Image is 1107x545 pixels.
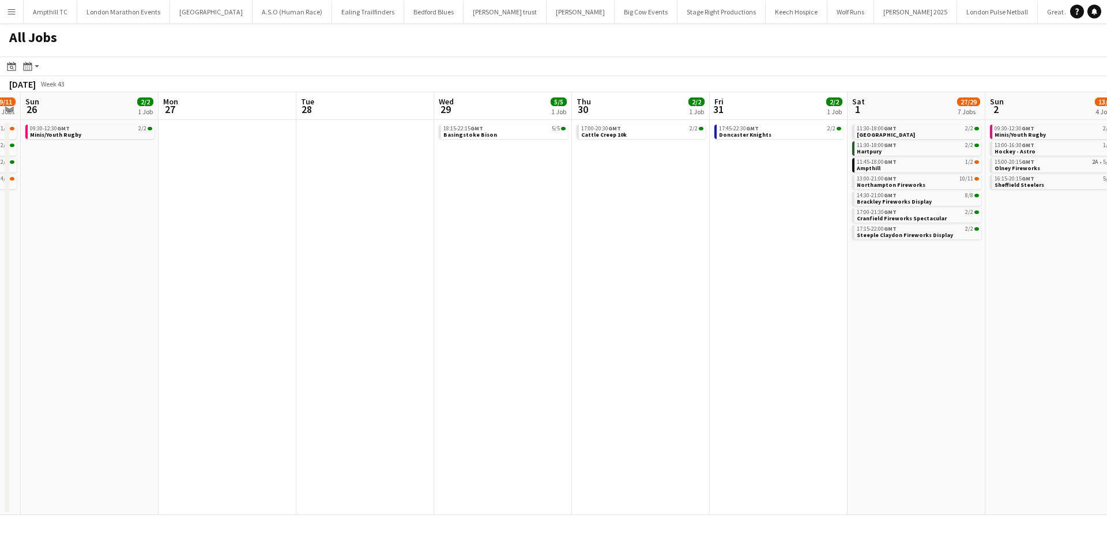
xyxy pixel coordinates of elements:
[577,125,706,141] div: 17:00-20:30GMT2/2Cattle Creep 10k
[857,158,979,171] a: 11:45-18:00GMT1/2Ampthill
[699,127,703,130] span: 2/2
[404,1,464,23] button: Bedford Blues
[959,176,973,182] span: 10/11
[884,175,897,182] span: GMT
[714,125,844,141] div: 17:45-22:30GMT2/2Doncaster Knights
[884,125,897,132] span: GMT
[688,97,705,106] span: 2/2
[25,96,39,107] span: Sun
[857,159,897,165] span: 11:45-18:00
[24,103,39,116] span: 26
[884,225,897,232] span: GMT
[24,1,77,23] button: Ampthill TC
[958,107,980,116] div: 7 Jobs
[30,126,70,131] span: 09:30-12:30
[299,103,314,116] span: 28
[1022,125,1034,132] span: GMT
[884,158,897,166] span: GMT
[547,1,615,23] button: [PERSON_NAME]
[857,164,880,172] span: Ampthill
[974,127,979,130] span: 2/2
[974,177,979,181] span: 10/11
[38,80,67,88] span: Week 43
[857,208,979,221] a: 17:00-21:30GMT2/2Cranfield Fireworks Spectacular
[857,141,979,155] a: 11:30-18:00GMT2/2Hartpury
[850,103,865,116] span: 1
[30,131,81,138] span: Minis/Youth Rugby
[170,1,253,23] button: [GEOGRAPHIC_DATA]
[1,142,9,148] span: 2/2
[608,125,621,132] span: GMT
[974,160,979,164] span: 1/2
[1092,159,1098,165] span: 2A
[470,125,483,132] span: GMT
[714,96,724,107] span: Fri
[857,193,897,198] span: 14:30-21:00
[995,159,1034,165] span: 15:00-20:15
[995,142,1034,148] span: 13:00-16:30
[995,176,1034,182] span: 16:15-20:15
[10,160,14,164] span: 2/2
[719,126,759,131] span: 17:45-22:30
[253,1,332,23] button: A.S.O (Human Race)
[852,141,981,158] div: 11:30-18:00GMT2/2Hartpury
[677,1,766,23] button: Stage Right Productions
[437,103,454,116] span: 29
[965,209,973,215] span: 2/2
[857,191,979,205] a: 14:30-21:00GMT8/8Brackley Fireworks Display
[995,148,1036,155] span: Hockey - Astro
[857,226,897,232] span: 17:15-22:00
[874,1,957,23] button: [PERSON_NAME] 2025
[995,181,1044,189] span: Sheffield Steelers
[766,1,827,23] button: Keech Hospice
[857,198,932,205] span: Brackley Fireworks Display
[301,96,314,107] span: Tue
[857,125,979,138] a: 11:30-18:00GMT2/2[GEOGRAPHIC_DATA]
[719,131,771,138] span: Doncaster Knights
[884,141,897,149] span: GMT
[852,225,981,242] div: 17:15-22:00GMT2/2Steeple Claydon Fireworks Display
[10,177,14,181] span: 4/5
[30,125,152,138] a: 09:30-12:30GMT2/2Minis/Youth Rugby
[852,175,981,191] div: 13:00-21:00GMT10/11Northampton Fireworks
[443,125,566,138] a: 18:15-22:15GMT5/5Basingstoke Bison
[852,208,981,225] div: 17:00-21:30GMT2/2Cranfield Fireworks Spectacular
[974,144,979,147] span: 2/2
[148,127,152,130] span: 2/2
[690,126,698,131] span: 2/2
[965,142,973,148] span: 2/2
[857,225,979,238] a: 17:15-22:00GMT2/2Steeple Claydon Fireworks Display
[561,127,566,130] span: 5/5
[837,127,841,130] span: 2/2
[857,126,897,131] span: 11:30-18:00
[857,231,953,239] span: Steeple Claydon Fireworks Display
[827,1,874,23] button: Wolf Runs
[995,164,1040,172] span: Olney Fireworks
[9,78,36,90] div: [DATE]
[443,131,497,138] span: Basingstoke Bison
[25,125,155,141] div: 09:30-12:30GMT2/2Minis/Youth Rugby
[713,103,724,116] span: 31
[965,193,973,198] span: 8/8
[161,103,178,116] span: 27
[689,107,704,116] div: 1 Job
[1,176,9,182] span: 4/5
[551,107,566,116] div: 1 Job
[884,191,897,199] span: GMT
[77,1,170,23] button: London Marathon Events
[1022,175,1034,182] span: GMT
[1,126,9,131] span: 1/2
[974,211,979,214] span: 2/2
[577,96,591,107] span: Thu
[857,131,915,138] span: Coventry
[163,96,178,107] span: Mon
[974,227,979,231] span: 2/2
[988,103,1004,116] span: 2
[581,131,627,138] span: Cattle Creep 10k
[852,191,981,208] div: 14:30-21:00GMT8/8Brackley Fireworks Display
[10,144,14,147] span: 2/2
[974,194,979,197] span: 8/8
[137,97,153,106] span: 2/2
[581,126,621,131] span: 17:00-20:30
[57,125,70,132] span: GMT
